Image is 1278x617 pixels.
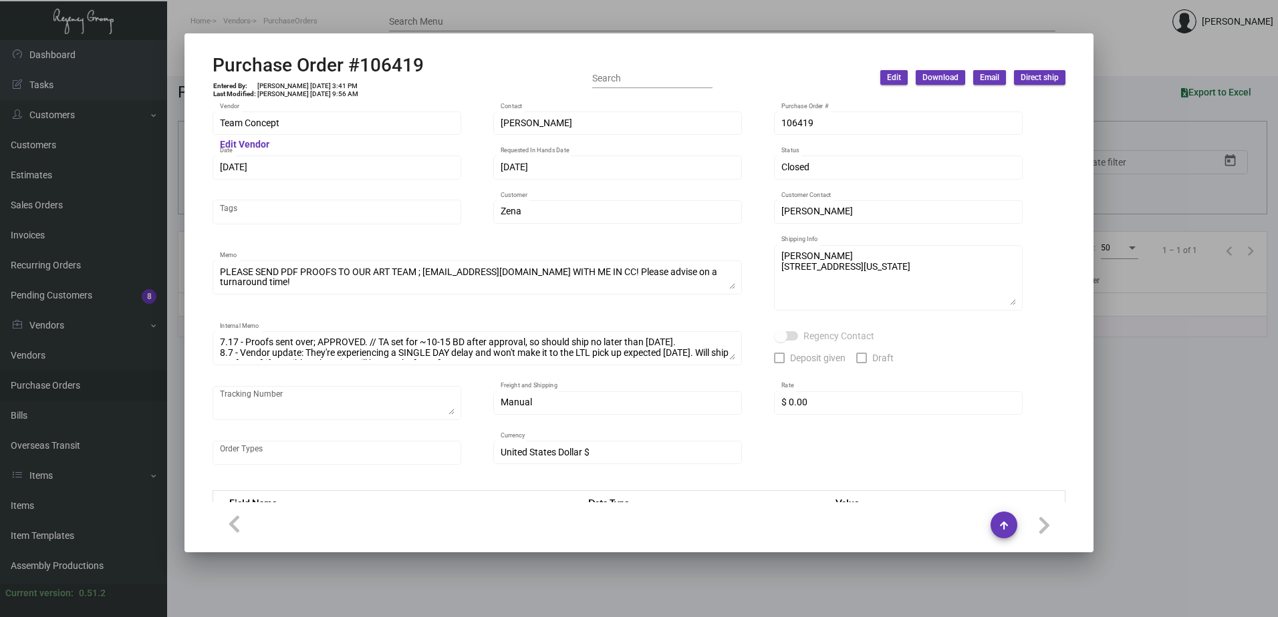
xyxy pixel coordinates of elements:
th: Value [822,491,1065,514]
span: Closed [781,162,809,172]
th: Data Type [575,491,822,514]
div: 0.51.2 [79,586,106,600]
button: Email [973,70,1006,85]
span: Deposit given [790,350,846,366]
span: Regency Contact [803,328,874,344]
span: Direct ship [1021,72,1059,83]
button: Edit [880,70,908,85]
span: Download [922,72,958,83]
td: Last Modified: [213,90,257,98]
button: Direct ship [1014,70,1065,85]
button: Download [916,70,965,85]
td: [PERSON_NAME] [DATE] 9:56 AM [257,90,359,98]
span: Manual [501,397,532,407]
td: [PERSON_NAME] [DATE] 3:41 PM [257,82,359,90]
th: Field Name [213,491,576,514]
span: Draft [872,350,894,366]
h2: Purchase Order #106419 [213,54,424,77]
div: Current version: [5,586,74,600]
span: Edit [887,72,901,83]
mat-hint: Edit Vendor [220,140,269,150]
td: Entered By: [213,82,257,90]
span: Email [980,72,999,83]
